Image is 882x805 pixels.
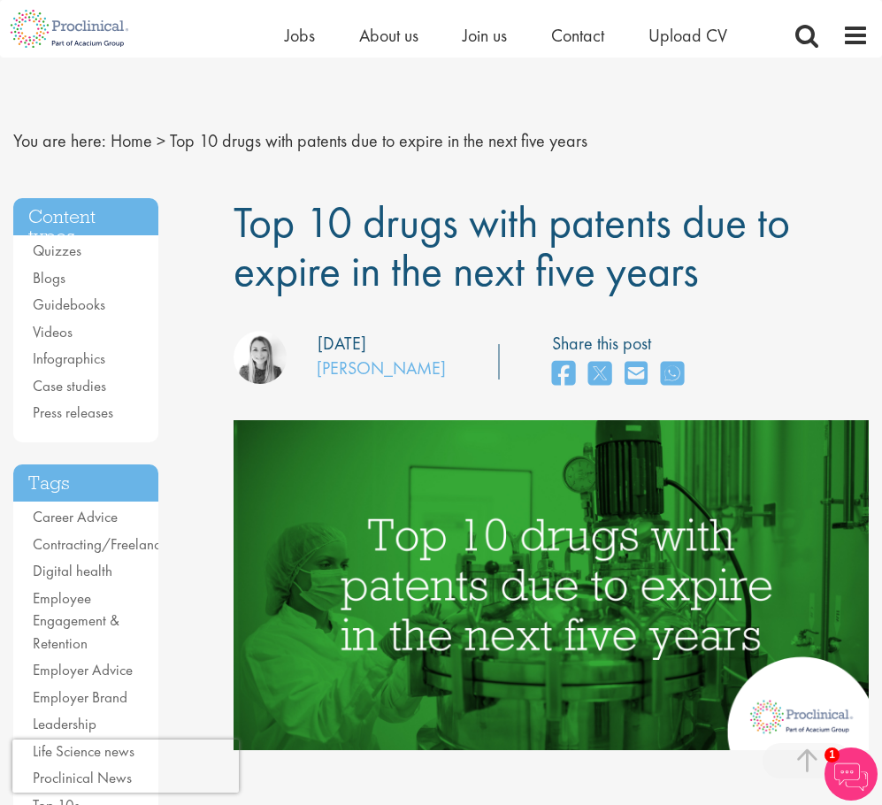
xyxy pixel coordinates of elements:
[157,129,165,152] span: >
[33,295,105,314] a: Guidebooks
[111,129,152,152] a: breadcrumb link
[33,561,112,580] a: Digital health
[33,402,113,422] a: Press releases
[824,747,840,763] span: 1
[13,129,106,152] span: You are here:
[33,534,179,554] a: Contracting/Freelancing
[648,24,727,47] a: Upload CV
[234,194,790,299] span: Top 10 drugs with patents due to expire in the next five years
[317,356,446,379] a: [PERSON_NAME]
[552,356,575,394] a: share on facebook
[33,660,133,679] a: Employer Advice
[13,464,158,502] h3: Tags
[625,356,648,394] a: share on email
[33,687,127,707] a: Employer Brand
[33,349,105,368] a: Infographics
[551,24,604,47] a: Contact
[33,241,81,260] a: Quizzes
[13,198,158,236] h3: Content types
[463,24,507,47] a: Join us
[33,322,73,341] a: Videos
[234,420,869,750] img: Top 10 blockbuster drugs facing patent expiry in the next 5 years
[33,268,65,287] a: Blogs
[33,588,119,653] a: Employee Engagement & Retention
[318,331,366,356] div: [DATE]
[33,376,106,395] a: Case studies
[285,24,315,47] a: Jobs
[12,740,239,793] iframe: reCAPTCHA
[824,747,878,801] img: Chatbot
[170,129,587,152] span: Top 10 drugs with patents due to expire in the next five years
[33,507,118,526] a: Career Advice
[661,356,684,394] a: share on whats app
[359,24,418,47] a: About us
[234,331,287,384] img: Hannah Burke
[588,356,611,394] a: share on twitter
[33,714,96,733] a: Leadership
[552,331,693,356] label: Share this post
